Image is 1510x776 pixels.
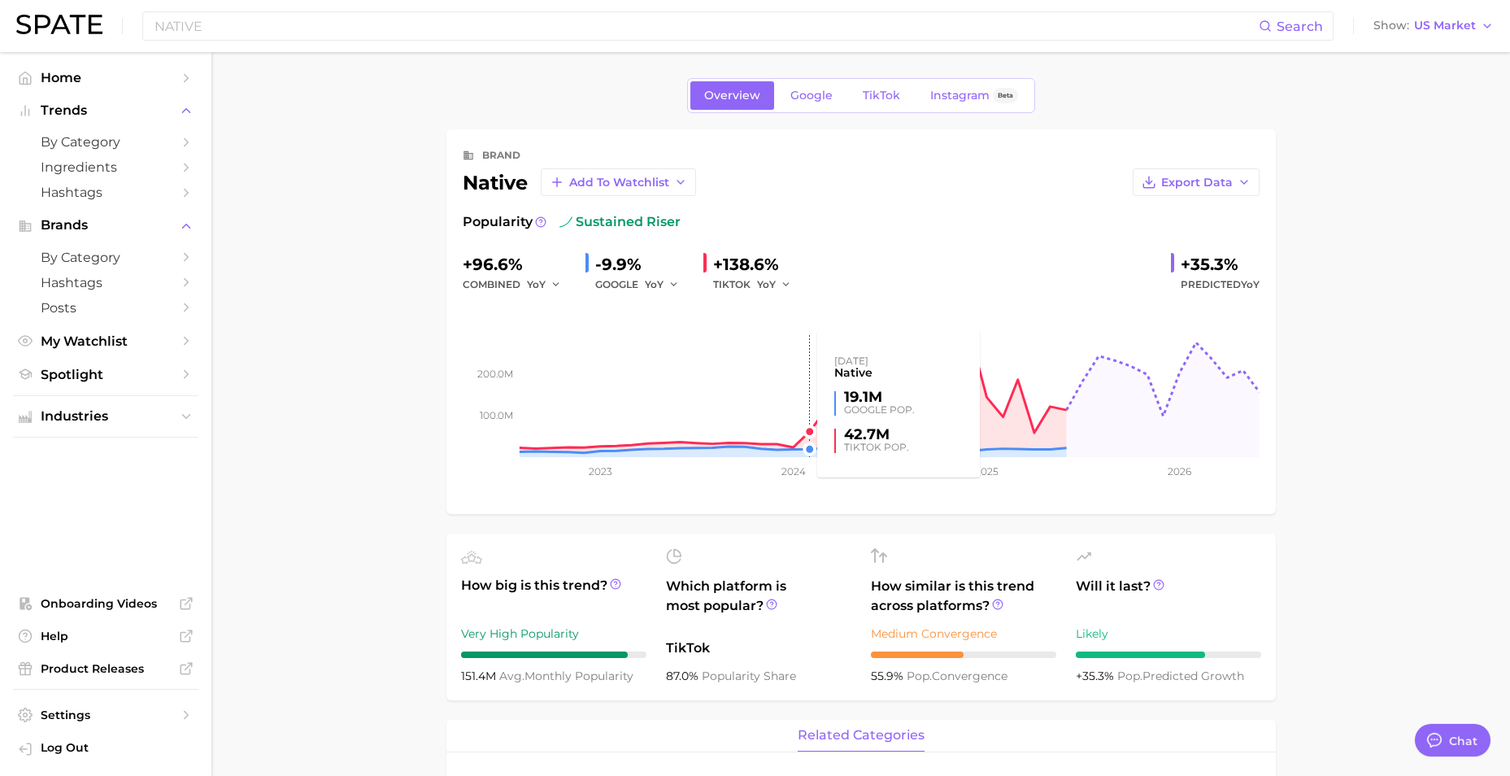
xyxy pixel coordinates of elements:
span: Trends [41,103,171,118]
div: +96.6% [463,251,572,277]
span: Export Data [1161,176,1233,190]
span: Beta [998,89,1013,102]
button: YoY [757,275,792,294]
a: Help [13,624,198,648]
span: Show [1373,21,1409,30]
a: Settings [13,703,198,727]
span: Log Out [41,740,185,755]
span: How big is this trend? [461,576,646,616]
a: by Category [13,129,198,155]
span: My Watchlist [41,334,171,349]
a: InstagramBeta [916,81,1032,110]
span: Add to Watchlist [569,176,669,190]
a: by Category [13,245,198,270]
button: Trends [13,98,198,123]
span: Google [790,89,833,102]
a: Product Releases [13,656,198,681]
span: monthly popularity [499,669,633,683]
button: Add to Watchlist [541,168,696,196]
div: brand [482,146,520,165]
span: sustained riser [559,212,681,232]
span: Hashtags [41,185,171,200]
span: Posts [41,300,171,316]
div: +35.3% [1181,251,1260,277]
img: sustained riser [559,216,572,229]
span: popularity share [702,669,796,683]
a: My Watchlist [13,329,198,354]
img: SPATE [16,15,102,34]
input: Search here for a brand, industry, or ingredient [153,12,1259,40]
a: Onboarding Videos [13,591,198,616]
tspan: 2024 [781,465,805,477]
a: Google [777,81,846,110]
a: Overview [690,81,774,110]
span: 55.9% [871,669,907,683]
a: Log out. Currently logged in with e-mail rina.brinas@loreal.com. [13,735,198,763]
div: GOOGLE [595,275,690,294]
span: Help [41,629,171,643]
span: Popularity [463,212,533,232]
a: Posts [13,295,198,320]
div: -9.9% [595,251,690,277]
button: YoY [645,275,680,294]
span: 87.0% [666,669,702,683]
a: Hashtags [13,270,198,295]
span: YoY [527,277,546,291]
span: Spotlight [41,367,171,382]
span: YoY [757,277,776,291]
div: 5 / 10 [871,652,1056,658]
span: TikTok [863,89,900,102]
span: Which platform is most popular? [666,577,851,630]
span: predicted growth [1117,669,1244,683]
button: Export Data [1133,168,1260,196]
div: 7 / 10 [1076,652,1261,658]
span: convergence [907,669,1007,683]
div: Likely [1076,624,1261,643]
button: Industries [13,404,198,429]
span: by Category [41,250,171,265]
span: YoY [645,277,664,291]
span: Brands [41,218,171,233]
div: Very High Popularity [461,624,646,643]
a: TikTok [849,81,914,110]
div: +138.6% [713,251,803,277]
div: native [463,168,696,196]
div: combined [463,275,572,294]
span: Will it last? [1076,577,1261,616]
span: YoY [1241,278,1260,290]
button: ShowUS Market [1369,15,1498,37]
span: +35.3% [1076,669,1117,683]
div: Medium Convergence [871,624,1056,643]
a: Spotlight [13,362,198,387]
abbr: popularity index [1117,669,1142,683]
span: Onboarding Videos [41,596,171,611]
span: Search [1277,19,1323,34]
span: TikTok [666,639,851,658]
tspan: 2025 [975,465,999,477]
span: related categories [798,728,925,743]
abbr: popularity index [907,669,932,683]
span: How similar is this trend across platforms? [871,577,1056,616]
button: YoY [527,275,562,294]
a: Ingredients [13,155,198,180]
div: TIKTOK [713,275,803,294]
span: Product Releases [41,661,171,676]
div: 9 / 10 [461,652,646,658]
span: Home [41,70,171,85]
a: Hashtags [13,180,198,205]
span: Ingredients [41,159,171,175]
span: Settings [41,708,171,722]
span: Hashtags [41,275,171,290]
span: 151.4m [461,669,499,683]
span: Instagram [930,89,990,102]
span: by Category [41,134,171,150]
button: Brands [13,213,198,238]
tspan: 2023 [588,465,611,477]
abbr: average [499,669,524,683]
span: US Market [1414,21,1476,30]
a: Home [13,65,198,90]
span: Overview [704,89,760,102]
span: Predicted [1181,275,1260,294]
tspan: 2026 [1168,465,1191,477]
span: Industries [41,409,171,424]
